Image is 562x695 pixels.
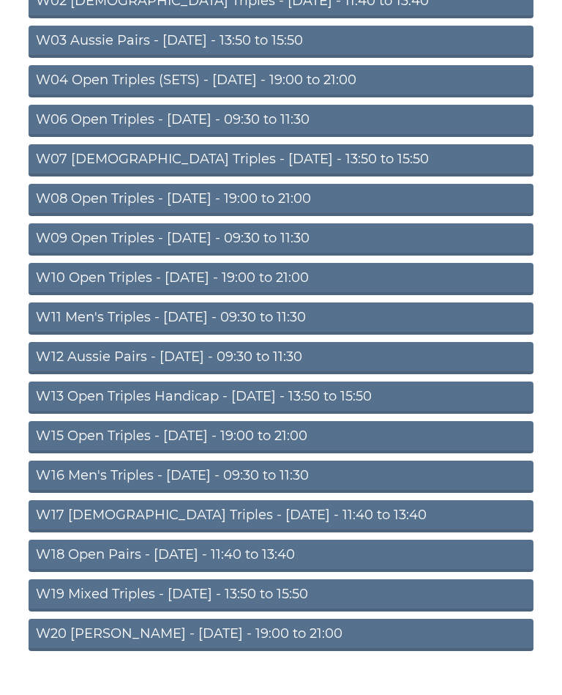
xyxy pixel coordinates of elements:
[29,579,533,612] a: W19 Mixed Triples - [DATE] - 13:50 to 15:50
[29,342,533,374] a: W12 Aussie Pairs - [DATE] - 09:30 to 11:30
[29,223,533,256] a: W09 Open Triples - [DATE] - 09:30 to 11:30
[29,26,533,58] a: W03 Aussie Pairs - [DATE] - 13:50 to 15:50
[29,144,533,176] a: W07 [DEMOGRAPHIC_DATA] Triples - [DATE] - 13:50 to 15:50
[29,263,533,295] a: W10 Open Triples - [DATE] - 19:00 to 21:00
[29,421,533,453] a: W15 Open Triples - [DATE] - 19:00 to 21:00
[29,65,533,97] a: W04 Open Triples (SETS) - [DATE] - 19:00 to 21:00
[29,302,533,335] a: W11 Men's Triples - [DATE] - 09:30 to 11:30
[29,540,533,572] a: W18 Open Pairs - [DATE] - 11:40 to 13:40
[29,382,533,414] a: W13 Open Triples Handicap - [DATE] - 13:50 to 15:50
[29,184,533,216] a: W08 Open Triples - [DATE] - 19:00 to 21:00
[29,461,533,493] a: W16 Men's Triples - [DATE] - 09:30 to 11:30
[29,500,533,532] a: W17 [DEMOGRAPHIC_DATA] Triples - [DATE] - 11:40 to 13:40
[29,105,533,137] a: W06 Open Triples - [DATE] - 09:30 to 11:30
[29,619,533,651] a: W20 [PERSON_NAME] - [DATE] - 19:00 to 21:00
